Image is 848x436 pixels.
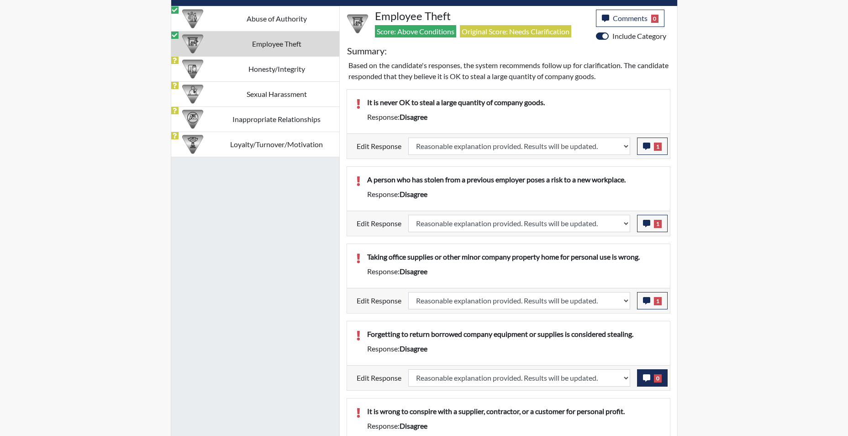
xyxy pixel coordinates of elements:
p: A person who has stolen from a previous employer poses a risk to a new workplace. [367,174,661,185]
td: Inappropriate Relationships [214,106,339,132]
div: Response: [360,343,668,354]
span: Comments [613,14,648,22]
p: It is never OK to steal a large quantity of company goods. [367,97,661,108]
td: Abuse of Authority [214,6,339,31]
td: Employee Theft [214,31,339,56]
label: Edit Response [357,215,401,232]
p: Forgetting to return borrowed company equipment or supplies is considered stealing. [367,329,661,340]
span: disagree [400,267,427,276]
span: Original Score: Needs Clarification [460,25,571,37]
img: CATEGORY%20ICON-11.a5f294f4.png [182,58,203,80]
span: disagree [400,421,427,430]
label: Edit Response [357,292,401,309]
span: 1 [654,143,662,151]
button: 0 [637,369,668,387]
img: CATEGORY%20ICON-07.58b65e52.png [347,13,368,34]
img: CATEGORY%20ICON-14.139f8ef7.png [182,109,203,130]
span: disagree [400,344,427,353]
span: 1 [654,297,662,305]
span: disagree [400,190,427,198]
img: CATEGORY%20ICON-01.94e51fac.png [182,8,203,29]
div: Response: [360,420,668,431]
div: Response: [360,266,668,277]
div: Response: [360,112,668,122]
h5: Summary: [347,45,387,56]
div: Update the test taker's response, the change might impact the score [401,369,637,387]
p: Taking office supplies or other minor company property home for personal use is wrong. [367,251,661,262]
span: Score: Above Conditions [375,25,456,37]
label: Include Category [612,31,666,42]
div: Update the test taker's response, the change might impact the score [401,138,637,155]
h4: Employee Theft [375,10,589,23]
span: disagree [400,112,427,121]
td: Honesty/Integrity [214,56,339,81]
label: Edit Response [357,138,401,155]
button: 1 [637,138,668,155]
span: 0 [651,15,659,23]
div: Update the test taker's response, the change might impact the score [401,215,637,232]
td: Sexual Harassment [214,81,339,106]
p: It is wrong to conspire with a supplier, contractor, or a customer for personal profit. [367,406,661,417]
img: CATEGORY%20ICON-07.58b65e52.png [182,33,203,54]
img: CATEGORY%20ICON-23.dd685920.png [182,84,203,105]
img: CATEGORY%20ICON-17.40ef8247.png [182,134,203,155]
span: 0 [654,374,662,383]
div: Update the test taker's response, the change might impact the score [401,292,637,309]
div: Response: [360,189,668,200]
p: Based on the candidate's responses, the system recommends follow up for clarification. The candid... [348,60,669,82]
span: 1 [654,220,662,228]
button: Comments0 [596,10,665,27]
button: 1 [637,292,668,309]
button: 1 [637,215,668,232]
label: Edit Response [357,369,401,387]
td: Loyalty/Turnover/Motivation [214,132,339,157]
